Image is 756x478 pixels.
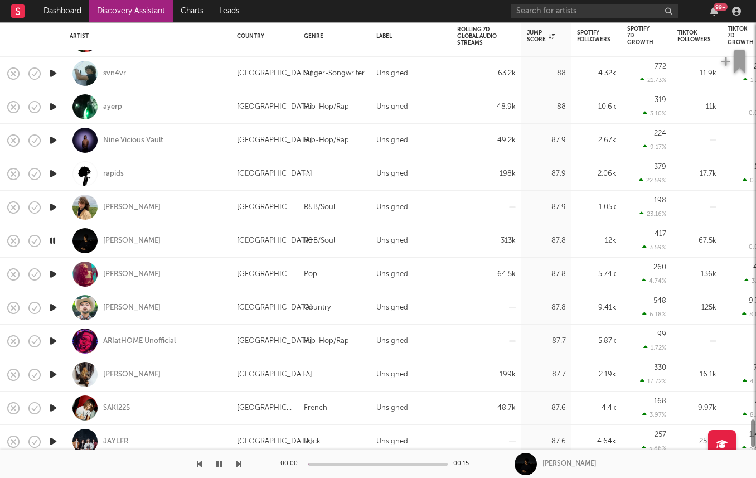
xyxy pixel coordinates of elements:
div: [GEOGRAPHIC_DATA] [237,268,293,281]
a: Nine Vicious Vault [103,136,163,146]
div: French [304,402,327,415]
div: 3.97 % [642,411,666,418]
div: Unsigned [376,134,408,147]
div: Artist [70,33,220,40]
div: 198 [654,197,666,204]
div: [GEOGRAPHIC_DATA] [237,335,312,348]
div: Unsigned [376,167,408,181]
div: [GEOGRAPHIC_DATA] [237,134,312,147]
div: Unsigned [376,234,408,248]
div: [PERSON_NAME] [103,202,161,213]
div: 2.19k [577,368,616,382]
div: Genre [304,33,360,40]
div: 319 [655,96,666,104]
div: 4.64k [577,435,616,448]
div: 48.7k [457,402,516,415]
a: svn4vr [103,69,126,79]
button: 99+ [710,7,718,16]
a: JAYLER [103,437,128,447]
div: 25.5k [677,435,716,448]
div: rapids [103,169,124,179]
div: ayerp [103,102,122,112]
div: Unsigned [376,435,408,448]
div: 5.87k [577,335,616,348]
div: Unsigned [376,368,408,382]
div: 136k [677,268,716,281]
div: 22.59 % [639,177,666,184]
div: 5.86 % [642,445,666,452]
div: 198k [457,167,516,181]
div: [GEOGRAPHIC_DATA] [237,167,312,181]
div: 87.8 [527,301,566,315]
div: 9.97k [677,402,716,415]
div: 99 [657,331,666,338]
div: Tiktok 7D Growth [728,26,754,46]
div: Unsigned [376,268,408,281]
input: Search for artists [511,4,678,18]
div: 9.17 % [643,143,666,151]
div: 260 [653,264,666,271]
div: 17.7k [677,167,716,181]
a: [PERSON_NAME] [103,269,161,279]
div: Singer-Songwriter [304,67,365,80]
div: 87.8 [527,268,566,281]
div: 23.16 % [639,210,666,218]
div: Rolling 7D Global Audio Streams [457,26,499,46]
div: Country [237,33,287,40]
div: 199k [457,368,516,382]
div: [GEOGRAPHIC_DATA] [237,402,293,415]
div: 87.6 [527,435,566,448]
div: 10.6k [577,100,616,114]
div: [GEOGRAPHIC_DATA] [237,368,312,382]
div: 330 [654,364,666,371]
div: 11k [677,100,716,114]
a: [PERSON_NAME] [103,236,161,246]
div: 00:15 [453,457,476,471]
div: R&B/Soul [304,201,335,214]
div: Unsigned [376,301,408,315]
div: 548 [653,297,666,305]
div: 87.9 [527,134,566,147]
div: 12k [577,234,616,248]
div: 87.9 [527,167,566,181]
div: Unsigned [376,201,408,214]
div: [GEOGRAPHIC_DATA] [237,100,312,114]
div: Pop [304,268,317,281]
div: Spotify 7D Growth [627,26,653,46]
div: [GEOGRAPHIC_DATA] [237,67,312,80]
div: 6.18 % [642,311,666,318]
div: 1.72 % [643,344,666,351]
div: 64.5k [457,268,516,281]
div: 417 [655,230,666,238]
div: 3.10 % [643,110,666,117]
div: Country [304,301,331,315]
div: 88 [527,67,566,80]
div: 2.67k [577,134,616,147]
div: 379 [654,163,666,171]
div: 5.74k [577,268,616,281]
div: Unsigned [376,67,408,80]
a: SAKI225 [103,403,130,413]
div: Hip-Hop/Rap [304,134,349,147]
div: Hip-Hop/Rap [304,100,349,114]
div: 87.7 [527,335,566,348]
div: 17.72 % [640,378,666,385]
div: 4.4k [577,402,616,415]
div: 87.8 [527,234,566,248]
div: Unsigned [376,335,408,348]
div: 00:00 [280,457,303,471]
div: 63.2k [457,67,516,80]
a: [PERSON_NAME] [103,370,161,380]
div: Tiktok Followers [677,30,711,43]
div: 87.7 [527,368,566,382]
div: Label [376,33,440,40]
a: [PERSON_NAME] [103,303,161,313]
a: ARIatHOME Unofficial [103,336,176,346]
div: Unsigned [376,402,408,415]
